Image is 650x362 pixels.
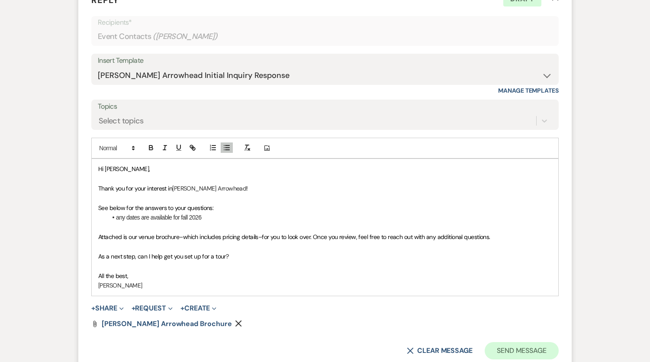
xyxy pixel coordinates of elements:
span: ( [PERSON_NAME] ) [153,31,218,42]
label: Topics [98,100,552,113]
a: Manage Templates [498,87,559,94]
button: Share [91,305,124,312]
span: [PERSON_NAME] Arrowhead Brochure [102,319,232,328]
span: Attached is our venue brochure–which includes pricing details–for you to look over. Once you revi... [98,233,490,241]
button: Create [180,305,216,312]
p: [PERSON_NAME] [98,281,552,290]
span: ! [246,184,248,192]
div: Insert Template [98,55,552,67]
span: See below for the answers to your questions: [98,204,213,212]
span: + [132,305,135,312]
span: As a next step, can I help get you set up for a tour? [98,252,228,260]
div: Event Contacts [98,28,552,45]
li: any dates are available for fall 2026 [107,213,552,222]
span: Hi [PERSON_NAME], [98,165,150,173]
p: [PERSON_NAME] Arrowhead [98,184,552,193]
a: [PERSON_NAME] Arrowhead Brochure [102,320,232,327]
button: Send Message [485,342,559,359]
span: All the best, [98,272,129,280]
div: Select topics [99,115,144,127]
span: + [91,305,95,312]
button: Request [132,305,173,312]
span: + [180,305,184,312]
button: Clear message [407,347,473,354]
p: Recipients* [98,17,552,28]
span: Thank you for your interest in [98,184,172,192]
